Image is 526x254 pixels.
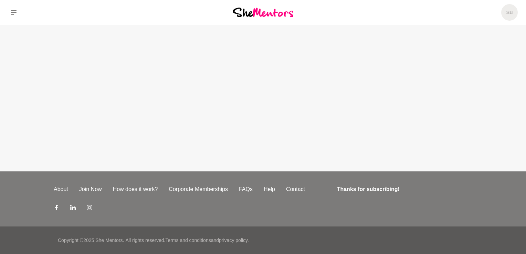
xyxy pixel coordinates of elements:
img: She Mentors Logo [233,8,293,17]
h5: Su [506,9,513,16]
a: Facebook [54,204,59,213]
p: Copyright © 2025 She Mentors . [58,237,124,244]
a: privacy policy [219,237,248,243]
a: About [48,185,74,193]
a: Contact [281,185,311,193]
p: All rights reserved. and . [125,237,249,244]
a: Corporate Memberships [163,185,233,193]
a: Su [501,4,518,21]
a: Terms and conditions [165,237,211,243]
h4: Thanks for subscribing! [337,185,468,193]
a: How does it work? [107,185,164,193]
a: Join Now [74,185,107,193]
a: LinkedIn [70,204,76,213]
a: Instagram [87,204,92,213]
a: FAQs [233,185,258,193]
a: Help [258,185,281,193]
